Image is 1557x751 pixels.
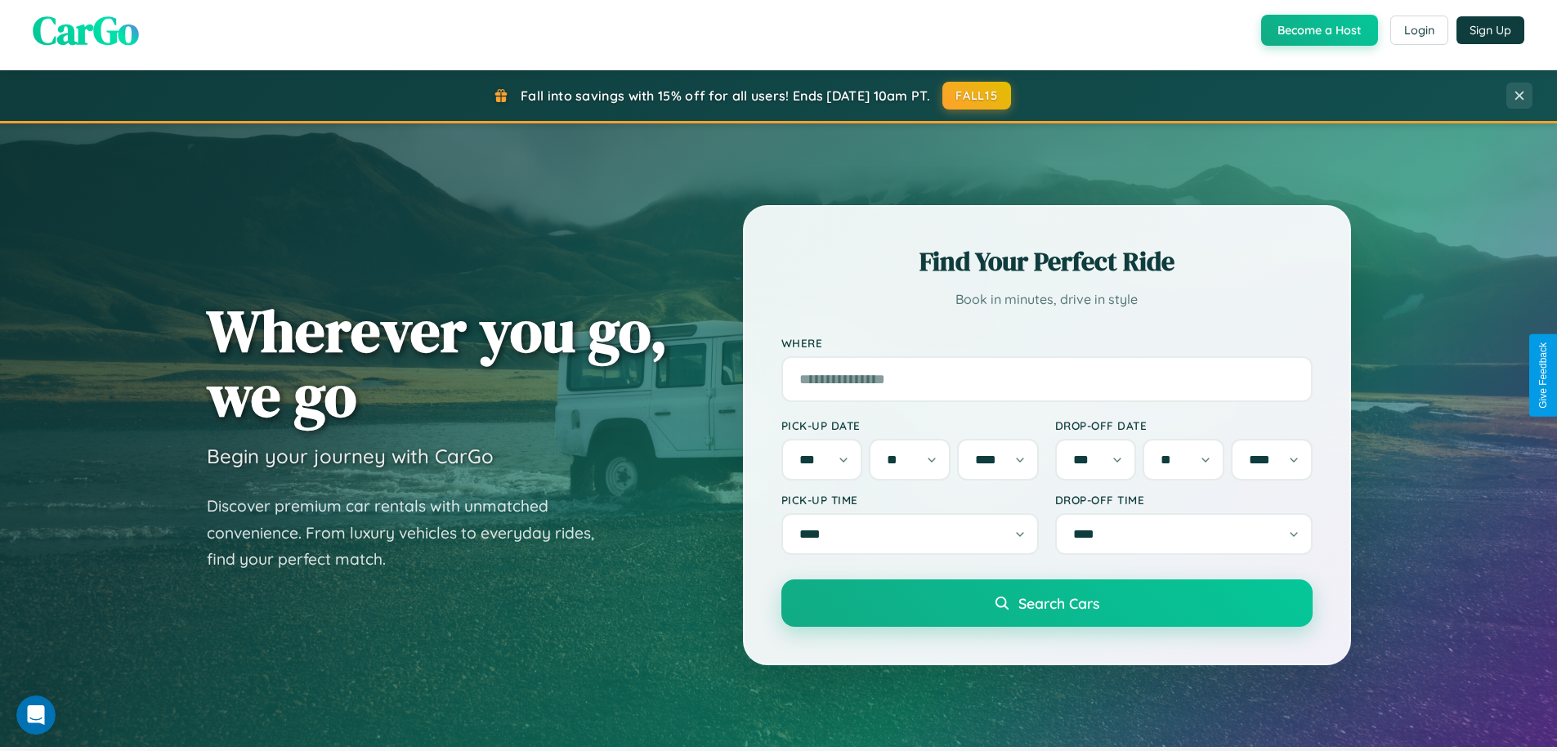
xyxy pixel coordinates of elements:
iframe: Intercom live chat [16,695,56,735]
label: Pick-up Time [781,493,1039,507]
h2: Find Your Perfect Ride [781,244,1313,279]
label: Pick-up Date [781,418,1039,432]
label: Drop-off Date [1055,418,1313,432]
label: Where [781,336,1313,350]
h3: Begin your journey with CarGo [207,444,494,468]
label: Drop-off Time [1055,493,1313,507]
button: FALL15 [942,82,1011,110]
button: Become a Host [1261,15,1378,46]
span: Fall into savings with 15% off for all users! Ends [DATE] 10am PT. [521,87,930,104]
span: Search Cars [1018,594,1099,612]
div: Give Feedback [1537,342,1549,409]
button: Search Cars [781,579,1313,627]
h1: Wherever you go, we go [207,298,668,427]
span: CarGo [33,3,139,57]
p: Book in minutes, drive in style [781,288,1313,311]
p: Discover premium car rentals with unmatched convenience. From luxury vehicles to everyday rides, ... [207,493,615,573]
button: Sign Up [1456,16,1524,44]
button: Login [1390,16,1448,45]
